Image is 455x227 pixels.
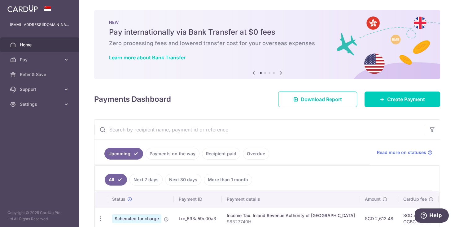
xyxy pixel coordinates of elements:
input: Search by recipient name, payment id or reference [94,120,425,139]
span: Scheduled for charge [112,214,161,223]
a: Upcoming [104,148,143,160]
p: S8327740H [227,219,355,225]
h5: Pay internationally via Bank Transfer at $0 fees [109,27,425,37]
span: Status [112,196,125,202]
span: Support [20,86,61,92]
img: Bank transfer banner [94,10,440,79]
span: Pay [20,57,61,63]
a: Read more on statuses [377,149,432,156]
span: Download Report [301,96,342,103]
h6: Zero processing fees and lowered transfer cost for your overseas expenses [109,40,425,47]
span: Read more on statuses [377,149,426,156]
span: Refer & Save [20,71,61,78]
p: NEW [109,20,425,25]
th: Payment ID [174,191,222,207]
a: Create Payment [365,92,440,107]
a: Next 30 days [165,174,201,186]
iframe: Opens a widget where you can find more information [415,208,449,224]
h4: Payments Dashboard [94,94,171,105]
th: Payment details [222,191,360,207]
a: Recipient paid [202,148,240,160]
a: Learn more about Bank Transfer [109,54,186,61]
a: More than 1 month [204,174,252,186]
span: Settings [20,101,61,107]
a: Next 7 days [129,174,163,186]
span: CardUp fee [403,196,427,202]
span: Create Payment [387,96,425,103]
a: Download Report [278,92,357,107]
div: Income Tax. Inland Revenue Authority of [GEOGRAPHIC_DATA] [227,212,355,219]
p: [EMAIL_ADDRESS][DOMAIN_NAME] [10,22,69,28]
a: All [105,174,127,186]
img: CardUp [7,5,38,12]
a: Payments on the way [146,148,199,160]
a: Overdue [243,148,269,160]
span: Amount [365,196,381,202]
span: Home [20,42,61,48]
